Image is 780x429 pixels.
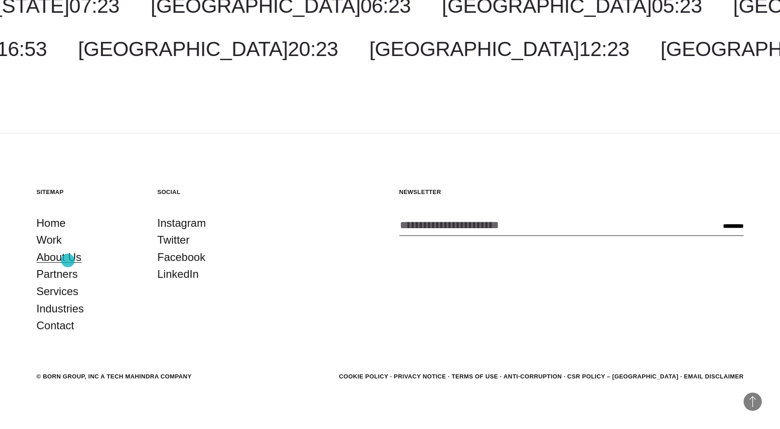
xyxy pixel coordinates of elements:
a: Email Disclaimer [684,373,744,380]
a: CSR POLICY – [GEOGRAPHIC_DATA] [567,373,678,380]
a: Terms of Use [452,373,498,380]
button: Back to Top [744,393,762,411]
a: Partners [36,266,78,283]
h5: Newsletter [399,188,744,196]
div: © BORN GROUP, INC A Tech Mahindra Company [36,372,192,381]
h5: Sitemap [36,188,139,196]
a: Anti-Corruption [504,373,562,380]
span: 20:23 [288,37,338,61]
a: About Us [36,249,82,266]
a: Services [36,283,78,300]
a: [GEOGRAPHIC_DATA]12:23 [369,37,629,61]
a: Privacy Notice [394,373,446,380]
h5: Social [158,188,260,196]
a: Facebook [158,249,205,266]
a: Instagram [158,214,206,232]
a: Industries [36,300,84,317]
a: LinkedIn [158,266,199,283]
a: Work [36,231,62,249]
a: Twitter [158,231,190,249]
a: [GEOGRAPHIC_DATA]20:23 [78,37,338,61]
span: 12:23 [579,37,629,61]
a: Contact [36,317,74,334]
a: Home [36,214,66,232]
a: Cookie Policy [339,373,388,380]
